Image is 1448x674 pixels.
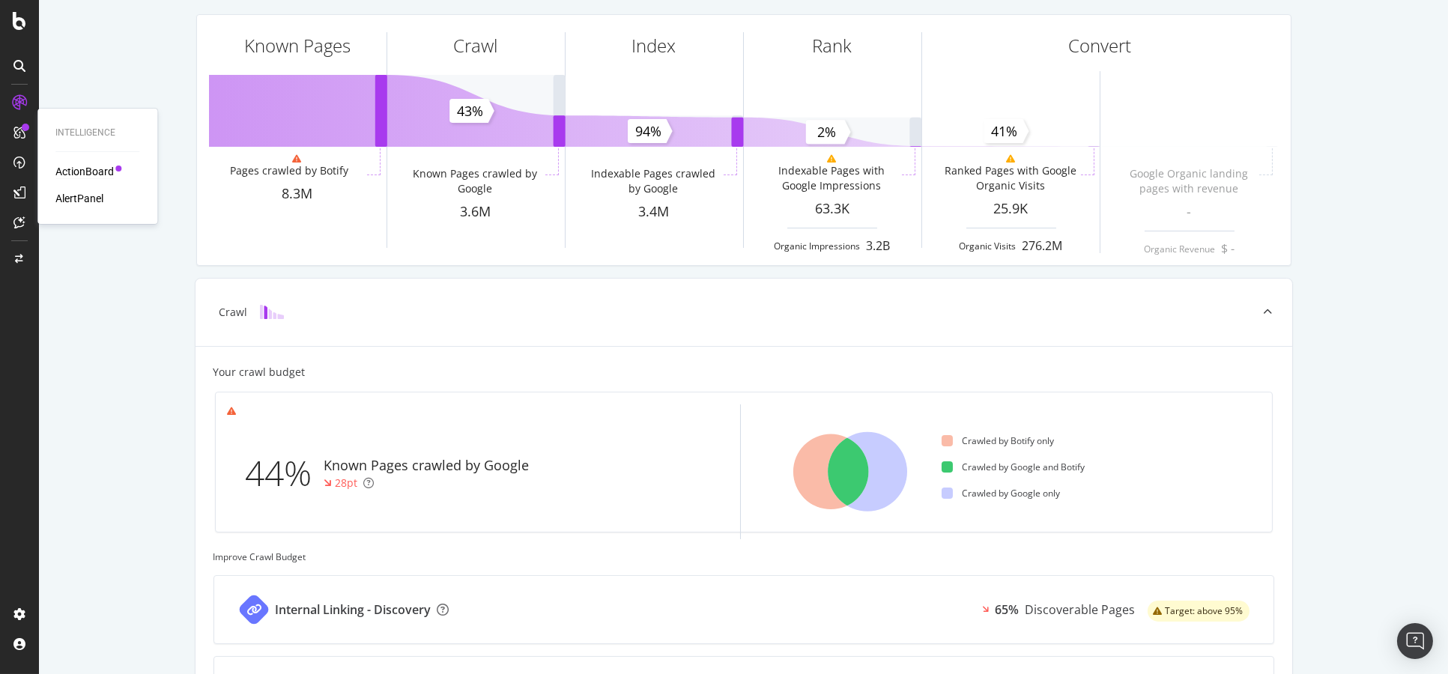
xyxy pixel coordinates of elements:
div: Rank [813,33,852,58]
div: 8.3M [209,184,387,204]
div: Index [632,33,676,58]
div: Known Pages crawled by Google [324,456,530,476]
div: Pages crawled by Botify [230,163,348,178]
div: 3.6M [387,202,565,222]
img: block-icon [260,305,284,319]
div: Crawled by Google and Botify [942,461,1085,473]
div: Organic Impressions [775,240,861,252]
div: Crawled by Google only [942,487,1060,500]
div: Indexable Pages crawled by Google [587,166,721,196]
div: 3.2B [867,237,891,255]
div: Intelligence [55,127,139,139]
div: Internal Linking - Discovery [276,601,431,619]
div: Crawl [219,305,248,320]
a: Internal Linking - Discovery65%Discoverable Pageswarning label [213,575,1274,644]
div: warning label [1148,601,1249,622]
div: Improve Crawl Budget [213,550,1274,563]
span: Target: above 95% [1166,607,1243,616]
div: Your crawl budget [213,365,306,380]
div: Known Pages [244,33,351,58]
div: 63.3K [744,199,921,219]
div: 65% [996,601,1020,619]
div: 3.4M [566,202,743,222]
div: Known Pages crawled by Google [408,166,542,196]
div: Crawled by Botify only [942,434,1054,447]
div: Indexable Pages with Google Impressions [765,163,899,193]
div: 28pt [336,476,358,491]
div: Discoverable Pages [1026,601,1136,619]
div: Crawl [454,33,498,58]
a: AlertPanel [55,191,103,206]
a: ActionBoard [55,164,114,179]
div: Open Intercom Messenger [1397,623,1433,659]
div: 44% [246,449,324,498]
